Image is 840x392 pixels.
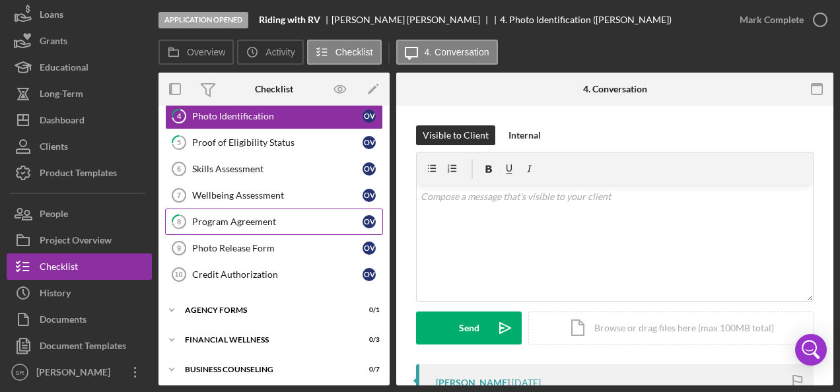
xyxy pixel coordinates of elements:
div: [PERSON_NAME] [PERSON_NAME] [332,15,491,25]
label: Checklist [335,47,373,57]
div: Wellbeing Assessment [192,190,363,201]
div: Product Templates [40,160,117,189]
div: Credit Authorization [192,269,363,280]
div: Loans [40,1,63,31]
div: 0 / 7 [356,366,380,374]
div: Application Opened [158,12,248,28]
a: 5Proof of Eligibility StatusOV [165,129,383,156]
button: People [7,201,152,227]
button: Checklist [307,40,382,65]
div: 0 / 3 [356,336,380,344]
div: Send [459,311,479,344]
div: Project Overview [40,227,112,257]
div: Program Agreement [192,216,363,227]
button: Clients [7,133,152,160]
div: Business Counseling [185,366,347,374]
button: Educational [7,54,152,81]
button: 4. Conversation [396,40,498,65]
div: Checklist [40,253,78,283]
div: Educational [40,54,88,84]
button: Activity [237,40,303,65]
tspan: 10 [174,271,182,278]
button: Checklist [7,253,152,280]
div: Proof of Eligibility Status [192,137,363,148]
tspan: 5 [177,138,181,147]
div: 4. Conversation [583,84,647,94]
time: 2025-09-10 14:15 [512,377,541,388]
div: Financial Wellness [185,336,347,344]
div: Dashboard [40,107,85,137]
div: Photo Release Form [192,243,363,253]
div: Visible to Client [423,125,489,145]
button: SR[PERSON_NAME] [7,359,152,385]
div: 0 / 1 [356,306,380,314]
b: Riding with RV [259,15,320,25]
button: Loans [7,1,152,28]
div: Documents [40,306,87,336]
div: [PERSON_NAME] [33,359,119,389]
div: O V [363,242,376,255]
label: Activity [265,47,295,57]
tspan: 4 [177,112,182,120]
div: O V [363,162,376,176]
button: Dashboard [7,107,152,133]
div: 4. Photo Identification ([PERSON_NAME]) [500,15,672,25]
tspan: 6 [177,165,181,173]
div: People [40,201,68,230]
div: O V [363,268,376,281]
text: SR [15,369,24,376]
a: 9Photo Release FormOV [165,235,383,261]
div: O V [363,136,376,149]
a: 6Skills AssessmentOV [165,156,383,182]
div: Internal [508,125,541,145]
button: Product Templates [7,160,152,186]
button: Document Templates [7,333,152,359]
div: Mark Complete [740,7,804,33]
div: History [40,280,71,310]
a: 10Credit AuthorizationOV [165,261,383,288]
button: History [7,280,152,306]
a: 7Wellbeing AssessmentOV [165,182,383,209]
button: Documents [7,306,152,333]
div: O V [363,110,376,123]
tspan: 7 [177,191,181,199]
button: Internal [502,125,547,145]
div: Grants [40,28,67,57]
div: Photo Identification [192,111,363,121]
div: Clients [40,133,68,163]
button: Grants [7,28,152,54]
tspan: 8 [177,217,181,226]
a: 4Photo IdentificationOV [165,103,383,129]
div: Skills Assessment [192,164,363,174]
div: Checklist [255,84,293,94]
a: 8Program AgreementOV [165,209,383,235]
label: Overview [187,47,225,57]
div: Document Templates [40,333,126,362]
button: Send [416,311,522,344]
div: O V [363,215,376,228]
div: Long-Term [40,81,83,110]
button: Long-Term [7,81,152,107]
tspan: 9 [177,244,181,252]
div: [PERSON_NAME] [436,377,510,388]
button: Overview [158,40,234,65]
div: O V [363,189,376,202]
label: 4. Conversation [425,47,489,57]
div: Open Intercom Messenger [795,334,827,366]
button: Mark Complete [726,7,833,33]
button: Project Overview [7,227,152,253]
div: Agency Forms [185,306,347,314]
button: Visible to Client [416,125,495,145]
